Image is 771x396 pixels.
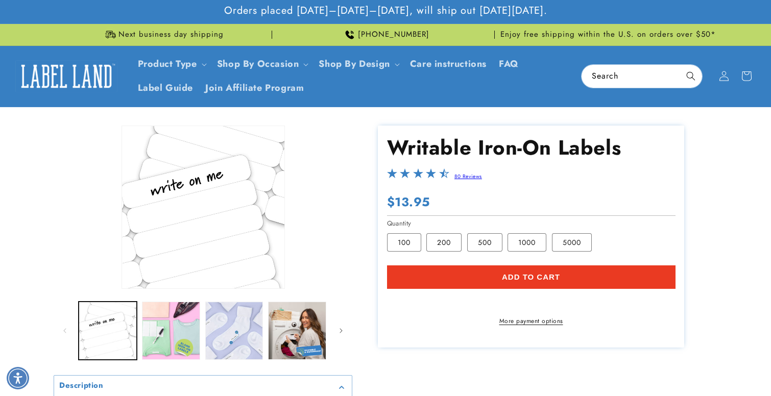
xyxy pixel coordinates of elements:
[268,302,326,360] button: Load image 4 in gallery view
[502,273,560,282] span: Add to cart
[132,76,200,100] a: Label Guide
[7,367,29,389] div: Accessibility Menu
[358,30,429,40] span: [PHONE_NUMBER]
[205,302,263,360] button: Load image 3 in gallery view
[15,60,117,92] img: Label Land
[199,76,310,100] a: Join Affiliate Program
[59,381,104,391] h2: Description
[499,24,717,45] div: Announcement
[387,233,421,252] label: 100
[387,316,676,326] a: More payment options
[312,52,403,76] summary: Shop By Design
[142,302,200,360] button: Load image 2 in gallery view
[138,82,194,94] span: Label Guide
[467,233,502,252] label: 500
[12,57,122,96] a: Label Land
[680,65,702,87] button: Search
[500,30,716,40] span: Enjoy free shipping within the U.S. on orders over $50*
[552,233,592,252] label: 5000
[508,233,546,252] label: 1000
[54,319,76,342] button: Slide left
[410,58,487,70] span: Care instructions
[426,233,462,252] label: 200
[499,58,519,70] span: FAQ
[387,218,413,229] legend: Quantity
[211,52,313,76] summary: Shop By Occasion
[276,24,495,45] div: Announcement
[132,52,211,76] summary: Product Type
[138,57,197,70] a: Product Type
[118,30,224,40] span: Next business day shipping
[79,302,137,360] button: Load image 1 in gallery view
[54,24,272,45] div: Announcement
[493,52,525,76] a: FAQ
[319,57,390,70] a: Shop By Design
[454,172,482,180] a: 80 Reviews
[330,319,352,342] button: Slide right
[205,82,304,94] span: Join Affiliate Program
[387,265,676,289] button: Add to cart
[217,58,299,70] span: Shop By Occasion
[404,52,493,76] a: Care instructions
[387,194,430,210] span: $13.95
[387,134,676,161] h1: Writable Iron-On Labels
[387,171,449,183] span: 4.3-star overall rating
[224,4,547,17] span: Orders placed [DATE]–[DATE]–[DATE], will ship out [DATE][DATE].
